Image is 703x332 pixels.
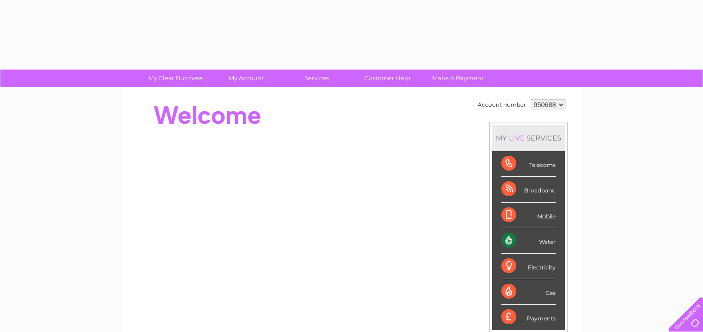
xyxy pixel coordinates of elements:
[501,151,556,177] div: Telecoms
[501,279,556,305] div: Gas
[475,97,528,113] td: Account number
[501,177,556,202] div: Broadband
[501,305,556,330] div: Payments
[420,70,496,87] a: Make A Payment
[501,203,556,228] div: Mobile
[208,70,284,87] a: My Account
[492,125,565,151] div: MY SERVICES
[501,228,556,254] div: Water
[501,254,556,279] div: Electricity
[278,70,355,87] a: Services
[507,134,526,142] div: LIVE
[349,70,426,87] a: Customer Help
[137,70,214,87] a: My Clear Business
